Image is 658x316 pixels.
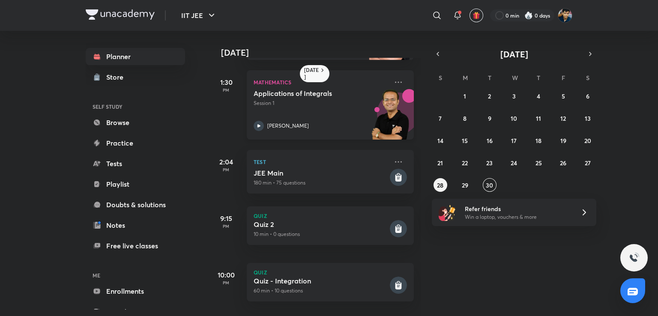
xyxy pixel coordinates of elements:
[439,74,442,82] abbr: Sunday
[512,92,516,100] abbr: September 3, 2025
[532,111,545,125] button: September 11, 2025
[535,137,541,145] abbr: September 18, 2025
[176,7,222,24] button: IIT JEE
[86,9,155,22] a: Company Logo
[581,89,595,103] button: September 6, 2025
[473,12,480,19] img: avatar
[434,156,447,170] button: September 21, 2025
[581,156,595,170] button: September 27, 2025
[507,89,521,103] button: September 3, 2025
[465,213,570,221] p: Win a laptop, vouchers & more
[209,280,243,285] p: PM
[86,155,185,172] a: Tests
[462,181,468,189] abbr: September 29, 2025
[464,92,466,100] abbr: September 1, 2025
[511,159,517,167] abbr: September 24, 2025
[488,74,491,82] abbr: Tuesday
[458,134,472,147] button: September 15, 2025
[511,137,517,145] abbr: September 17, 2025
[465,204,570,213] h6: Refer friends
[458,156,472,170] button: September 22, 2025
[556,156,570,170] button: September 26, 2025
[560,159,566,167] abbr: September 26, 2025
[507,156,521,170] button: September 24, 2025
[560,137,566,145] abbr: September 19, 2025
[458,178,472,192] button: September 29, 2025
[483,111,496,125] button: September 9, 2025
[488,114,491,122] abbr: September 9, 2025
[458,89,472,103] button: September 1, 2025
[209,224,243,229] p: PM
[254,157,388,167] p: Test
[556,89,570,103] button: September 5, 2025
[254,270,407,275] p: Quiz
[444,48,584,60] button: [DATE]
[254,277,388,285] h5: Quiz - Integration
[221,48,422,58] h4: [DATE]
[558,8,572,23] img: SHREYANSH GUPTA
[86,196,185,213] a: Doubts & solutions
[106,72,129,82] div: Store
[209,77,243,87] h5: 1:30
[562,74,565,82] abbr: Friday
[209,167,243,172] p: PM
[267,122,309,130] p: [PERSON_NAME]
[439,114,442,122] abbr: September 7, 2025
[254,287,388,295] p: 60 min • 10 questions
[532,156,545,170] button: September 25, 2025
[434,111,447,125] button: September 7, 2025
[86,268,185,283] h6: ME
[562,92,565,100] abbr: September 5, 2025
[254,169,388,177] h5: JEE Main
[586,74,589,82] abbr: Saturday
[470,9,483,22] button: avatar
[254,230,388,238] p: 10 min • 0 questions
[254,179,388,187] p: 180 min • 75 questions
[86,283,185,300] a: Enrollments
[462,159,468,167] abbr: September 22, 2025
[254,89,360,98] h5: Applications of Integrals
[86,48,185,65] a: Planner
[209,213,243,224] h5: 9:15
[585,114,591,122] abbr: September 13, 2025
[556,134,570,147] button: September 19, 2025
[254,99,388,107] p: Session 1
[86,237,185,254] a: Free live classes
[536,114,541,122] abbr: September 11, 2025
[254,213,407,218] p: Quiz
[86,9,155,20] img: Company Logo
[209,87,243,92] p: PM
[532,134,545,147] button: September 18, 2025
[86,176,185,193] a: Playlist
[86,99,185,114] h6: SELF STUDY
[209,270,243,280] h5: 10:00
[585,159,591,167] abbr: September 27, 2025
[86,114,185,131] a: Browse
[488,92,491,100] abbr: September 2, 2025
[458,111,472,125] button: September 8, 2025
[434,178,447,192] button: September 28, 2025
[487,137,493,145] abbr: September 16, 2025
[209,157,243,167] h5: 2:04
[581,134,595,147] button: September 20, 2025
[367,89,414,148] img: unacademy
[463,74,468,82] abbr: Monday
[535,159,542,167] abbr: September 25, 2025
[483,134,496,147] button: September 16, 2025
[437,181,443,189] abbr: September 28, 2025
[254,77,388,87] p: Mathematics
[86,134,185,152] a: Practice
[532,89,545,103] button: September 4, 2025
[537,92,540,100] abbr: September 4, 2025
[437,159,443,167] abbr: September 21, 2025
[584,137,591,145] abbr: September 20, 2025
[304,67,319,80] h6: [DATE]
[483,178,496,192] button: September 30, 2025
[439,204,456,221] img: referral
[507,134,521,147] button: September 17, 2025
[463,114,467,122] abbr: September 8, 2025
[86,217,185,234] a: Notes
[511,114,517,122] abbr: September 10, 2025
[254,220,388,229] h5: Quiz 2
[556,111,570,125] button: September 12, 2025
